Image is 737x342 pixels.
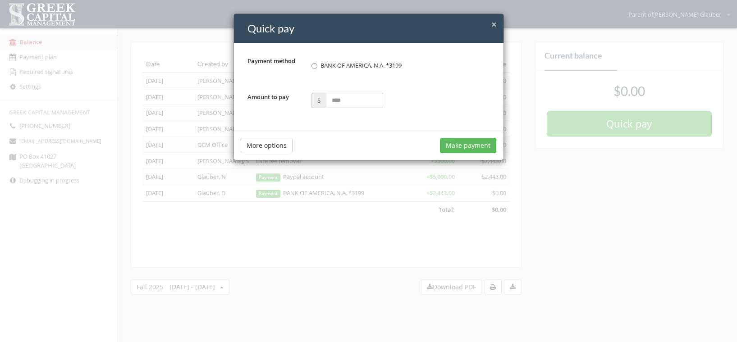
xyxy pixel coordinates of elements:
label: Payment method [241,57,305,65]
button: Make payment [440,138,496,153]
button: More options [241,138,293,153]
h4: Quick pay [247,21,497,36]
span: $ [311,93,326,108]
span: × [491,18,497,31]
label: Amount to pay [241,93,305,101]
input: BANK OF AMERICA, N.A. *3199 [311,63,317,69]
span: BANK OF AMERICA, N.A. *3199 [320,61,402,69]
